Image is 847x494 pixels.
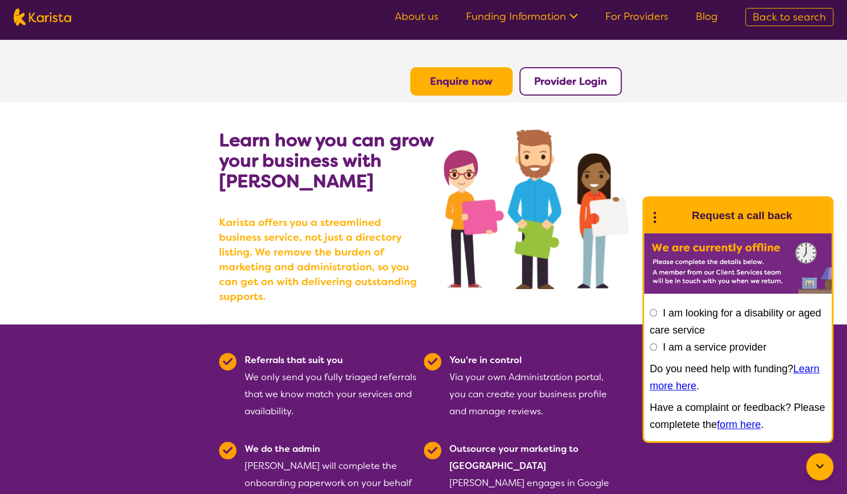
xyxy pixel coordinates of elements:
[219,442,237,459] img: Tick
[662,204,685,227] img: Karista
[245,352,417,420] div: We only send you fully triaged referrals that we know match your services and availability.
[717,419,761,430] a: form here
[449,354,522,366] b: You're in control
[449,352,622,420] div: Via your own Administration portal, you can create your business profile and manage reviews.
[424,353,441,370] img: Tick
[219,128,433,193] b: Learn how you can grow your business with [PERSON_NAME]
[650,399,826,433] p: Have a complaint or feedback? Please completete the .
[245,354,343,366] b: Referrals that suit you
[605,10,668,23] a: For Providers
[14,9,71,26] img: Karista logo
[745,8,833,26] a: Back to search
[410,67,513,96] button: Enquire now
[219,353,237,370] img: Tick
[692,207,792,224] h1: Request a call back
[430,75,493,88] a: Enquire now
[466,10,578,23] a: Funding Information
[644,233,832,294] img: Karista offline chat form to request call back
[519,67,622,96] button: Provider Login
[444,130,628,289] img: grow your business with Karista
[650,307,821,336] label: I am looking for a disability or aged care service
[449,443,579,472] b: Outsource your marketing to [GEOGRAPHIC_DATA]
[219,215,424,304] b: Karista offers you a streamlined business service, not just a directory listing. We remove the bu...
[534,75,607,88] a: Provider Login
[245,443,320,455] b: We do the admin
[395,10,439,23] a: About us
[424,442,441,459] img: Tick
[650,360,826,394] p: Do you need help with funding? .
[663,341,766,353] label: I am a service provider
[753,10,826,24] span: Back to search
[696,10,718,23] a: Blog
